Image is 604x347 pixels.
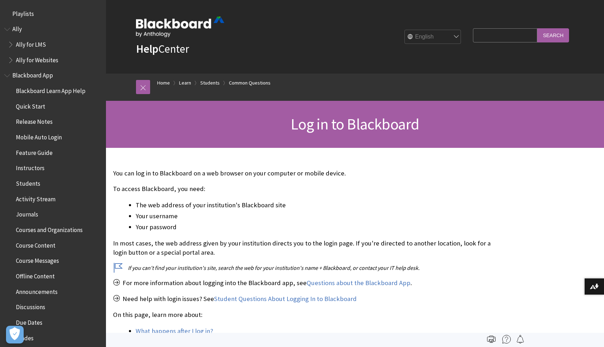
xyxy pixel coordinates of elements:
span: Announcements [16,286,58,295]
span: Playlists [12,8,34,17]
span: Ally [12,23,22,33]
a: HelpCenter [136,42,189,56]
button: Open Preferences [6,326,24,343]
span: Feature Guide [16,147,53,156]
p: In most cases, the web address given by your institution directs you to the login page. If you're... [113,239,492,257]
p: To access Blackboard, you need: [113,184,492,193]
p: For more information about logging into the Blackboard app, see . [113,278,492,288]
span: Grades [16,332,34,342]
select: Site Language Selector [405,30,461,44]
span: Release Notes [16,116,53,126]
a: Questions about the Blackboard App [307,279,410,287]
span: Due Dates [16,317,42,326]
span: Mobile Auto Login [16,131,62,141]
span: Instructors [16,162,45,172]
span: Course Messages [16,255,59,265]
a: Common Questions [229,79,271,87]
span: Students [16,178,40,187]
p: Need help with login issues? See [113,294,492,303]
p: You can log in to Blackboard on a web browser on your computer or mobile device. [113,169,492,178]
span: Blackboard Learn App Help [16,85,85,94]
p: On this page, learn more about: [113,310,492,319]
li: Your username [136,211,492,221]
span: Ally for Websites [16,54,58,64]
a: Students [200,79,220,87]
a: What happens after I log in? [136,327,213,335]
a: Home [157,79,170,87]
span: Course Content [16,239,55,249]
input: Search [537,28,569,42]
span: Ally for LMS [16,39,46,48]
span: Journals [16,209,38,218]
img: Blackboard by Anthology [136,17,224,37]
a: Learn [179,79,191,87]
span: Blackboard App [12,70,53,79]
strong: Help [136,42,158,56]
nav: Book outline for Anthology Ally Help [4,23,102,66]
li: Your password [136,222,492,232]
span: Quick Start [16,100,45,110]
span: Log in to Blackboard [291,114,419,134]
img: More help [502,335,511,343]
li: The web address of your institution's Blackboard site [136,200,492,210]
img: Print [487,335,496,343]
span: Courses and Organizations [16,224,83,233]
nav: Book outline for Playlists [4,8,102,20]
span: Student Questions About Logging In to Blackboard [214,295,357,303]
p: If you can't find your institution's site, search the web for your institution's name + Blackboar... [113,264,492,272]
span: Offline Content [16,270,55,280]
a: Student Questions About Logging In to Blackboard [214,295,357,303]
img: Follow this page [516,335,525,343]
span: Discussions [16,301,45,311]
span: Activity Stream [16,193,55,203]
